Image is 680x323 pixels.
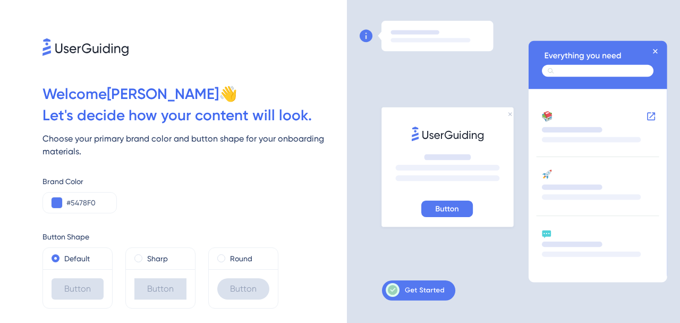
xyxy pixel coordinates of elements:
[52,278,104,300] div: Button
[42,84,347,105] div: Welcome [PERSON_NAME] 👋
[42,230,347,243] div: Button Shape
[134,278,186,300] div: Button
[42,175,347,188] div: Brand Color
[230,252,252,265] label: Round
[64,252,90,265] label: Default
[217,278,269,300] div: Button
[147,252,168,265] label: Sharp
[42,132,347,158] div: Choose your primary brand color and button shape for your onboarding materials.
[42,105,347,126] div: Let ' s decide how your content will look.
